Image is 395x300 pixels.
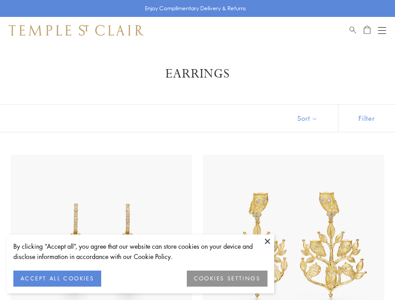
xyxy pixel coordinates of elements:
[378,25,386,36] button: Open navigation
[145,4,246,13] p: Enjoy Complimentary Delivery & Returns
[13,241,267,262] div: By clicking “Accept all”, you agree that our website can store cookies on your device and disclos...
[187,271,267,287] button: COOKIES SETTINGS
[364,25,370,36] a: Open Shopping Bag
[355,263,386,291] iframe: Gorgias live chat messenger
[13,271,101,287] button: ACCEPT ALL COOKIES
[338,105,395,132] button: Show filters
[9,25,144,36] img: Temple St. Clair
[350,25,356,36] a: Search
[277,105,338,132] button: Show sort by
[22,66,373,82] h1: Earrings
